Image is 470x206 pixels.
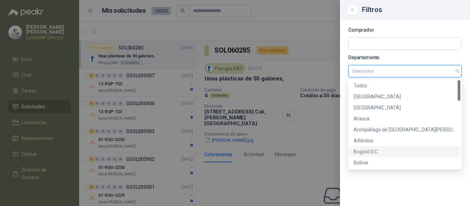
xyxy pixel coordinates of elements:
[354,159,456,166] div: Bolívar
[354,137,456,144] div: Atlántico
[354,93,456,100] div: [GEOGRAPHIC_DATA]
[350,146,460,157] div: Bogotá D.C.
[354,104,456,111] div: [GEOGRAPHIC_DATA]
[350,113,460,124] div: Arauca
[348,28,462,32] p: Comprador
[362,6,462,13] div: Filtros
[350,135,460,146] div: Atlántico
[354,82,456,89] div: Todos
[350,102,460,113] div: Antioquia
[354,115,456,122] div: Arauca
[350,80,460,91] div: Todos
[350,124,460,135] div: Archipiélago de San Andrés, Providencia y Santa Catalina
[354,148,456,155] div: Bogotá D.C.
[350,157,460,168] div: Bolívar
[348,6,356,14] button: Close
[354,126,456,133] div: Archipiélago de [GEOGRAPHIC_DATA][PERSON_NAME], Providencia y [GEOGRAPHIC_DATA][PERSON_NAME]
[348,55,462,59] p: Departamento
[350,91,460,102] div: Amazonas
